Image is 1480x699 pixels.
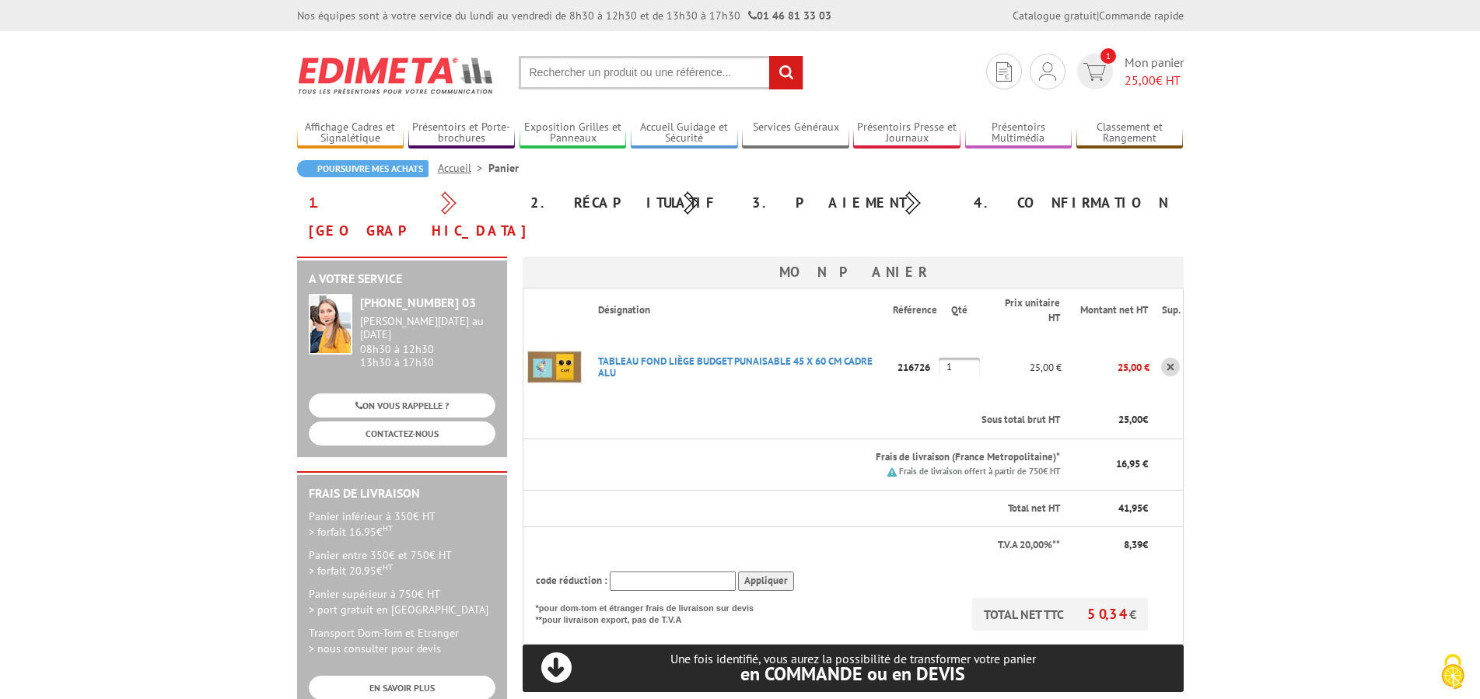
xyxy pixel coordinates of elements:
strong: 01 46 81 33 03 [748,9,831,23]
p: € [1074,413,1148,428]
a: ON VOUS RAPPELLE ? [309,393,495,418]
p: € [1074,538,1148,553]
h3: Mon panier [523,257,1184,288]
a: Présentoirs Presse et Journaux [853,121,960,146]
img: devis rapide [1083,63,1106,81]
img: picto.png [887,467,897,477]
a: devis rapide 1 Mon panier 25,00€ HT [1073,54,1184,89]
a: Accueil Guidage et Sécurité [631,121,738,146]
p: Prix unitaire HT [992,296,1061,325]
sup: HT [383,561,393,572]
span: 8,39 [1124,538,1142,551]
a: TABLEAU FOND LIèGE BUDGET PUNAISABLE 45 X 60 CM CADRE ALU [598,355,873,379]
div: 08h30 à 12h30 13h30 à 17h30 [360,315,495,369]
div: 2. Récapitulatif [519,189,740,217]
span: € HT [1125,72,1184,89]
span: code réduction : [536,574,607,587]
th: Sous total brut HT [586,402,1062,439]
span: > nous consulter pour devis [309,641,441,655]
p: Référence [893,303,937,318]
div: 4. Confirmation [962,189,1184,217]
p: Panier entre 350€ et 750€ HT [309,547,495,578]
p: 25,00 € [1062,354,1149,381]
th: Sup. [1149,288,1183,333]
img: devis rapide [1039,62,1056,81]
img: Edimeta [297,47,495,104]
p: Montant net HT [1074,303,1148,318]
span: > forfait 16.95€ [309,525,393,539]
div: Nos équipes sont à votre service du lundi au vendredi de 8h30 à 12h30 et de 13h30 à 17h30 [297,8,831,23]
p: *pour dom-tom et étranger frais de livraison sur devis **pour livraison export, pas de T.V.A [536,598,769,627]
a: Commande rapide [1099,9,1184,23]
img: devis rapide [996,62,1012,82]
a: Classement et Rangement [1076,121,1184,146]
a: Exposition Grilles et Panneaux [520,121,627,146]
p: Transport Dom-Tom et Etranger [309,625,495,656]
span: Mon panier [1125,54,1184,89]
p: 25,00 € [980,354,1062,381]
p: Total net HT [536,502,1061,516]
span: en COMMANDE ou en DEVIS [740,662,965,686]
div: 3. Paiement [740,189,962,217]
th: Désignation [586,288,893,333]
h2: A votre service [309,272,495,286]
p: Une fois identifié, vous aurez la possibilité de transformer votre panier [523,652,1184,683]
span: 25,00 [1118,413,1142,426]
a: Affichage Cadres et Signalétique [297,121,404,146]
span: > port gratuit en [GEOGRAPHIC_DATA] [309,603,488,617]
p: 216726 [893,354,939,381]
div: | [1013,8,1184,23]
li: Panier [488,160,519,176]
span: 50,34 [1087,605,1129,623]
a: Poursuivre mes achats [297,160,429,177]
p: Panier supérieur à 750€ HT [309,586,495,617]
a: Accueil [438,161,488,175]
p: TOTAL NET TTC € [972,598,1148,631]
a: CONTACTEZ-NOUS [309,421,495,446]
button: Cookies (fenêtre modale) [1426,646,1480,699]
a: Services Généraux [742,121,849,146]
span: 41,95 [1118,502,1142,515]
p: Panier inférieur à 350€ HT [309,509,495,540]
span: 16,95 € [1116,457,1148,470]
sup: HT [383,523,393,533]
input: rechercher [769,56,803,89]
th: Qté [939,288,980,333]
p: T.V.A 20,00%** [536,538,1061,553]
img: widget-service.jpg [309,294,352,355]
strong: [PHONE_NUMBER] 03 [360,295,476,310]
div: 1. [GEOGRAPHIC_DATA] [297,189,519,245]
h2: Frais de Livraison [309,487,495,501]
span: 1 [1100,48,1116,64]
p: Frais de livraison (France Metropolitaine)* [598,450,1061,465]
small: Frais de livraison offert à partir de 750€ HT [899,466,1060,477]
a: Présentoirs et Porte-brochures [408,121,516,146]
span: 25,00 [1125,72,1156,88]
div: [PERSON_NAME][DATE] au [DATE] [360,315,495,341]
p: € [1074,502,1148,516]
a: Présentoirs Multimédia [965,121,1072,146]
img: Cookies (fenêtre modale) [1433,652,1472,691]
img: TABLEAU FOND LIèGE BUDGET PUNAISABLE 45 X 60 CM CADRE ALU [523,336,586,398]
input: Appliquer [738,571,794,591]
a: Catalogue gratuit [1013,9,1097,23]
input: Rechercher un produit ou une référence... [519,56,803,89]
span: > forfait 20.95€ [309,564,393,578]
